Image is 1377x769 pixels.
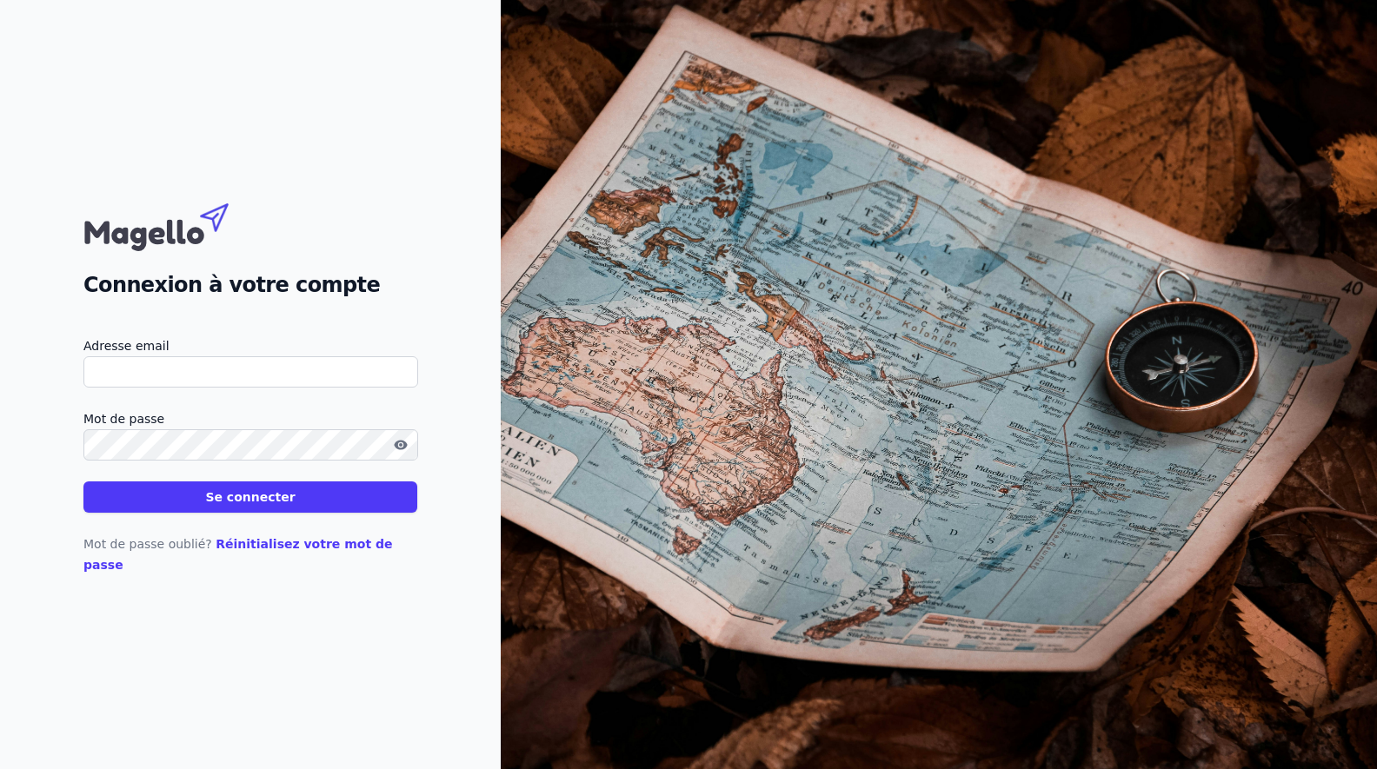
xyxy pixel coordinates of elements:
[83,335,417,356] label: Adresse email
[83,481,417,513] button: Se connecter
[83,195,266,255] img: Magello
[83,269,417,301] h2: Connexion à votre compte
[83,534,417,575] p: Mot de passe oublié?
[83,537,393,572] a: Réinitialisez votre mot de passe
[83,408,417,429] label: Mot de passe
